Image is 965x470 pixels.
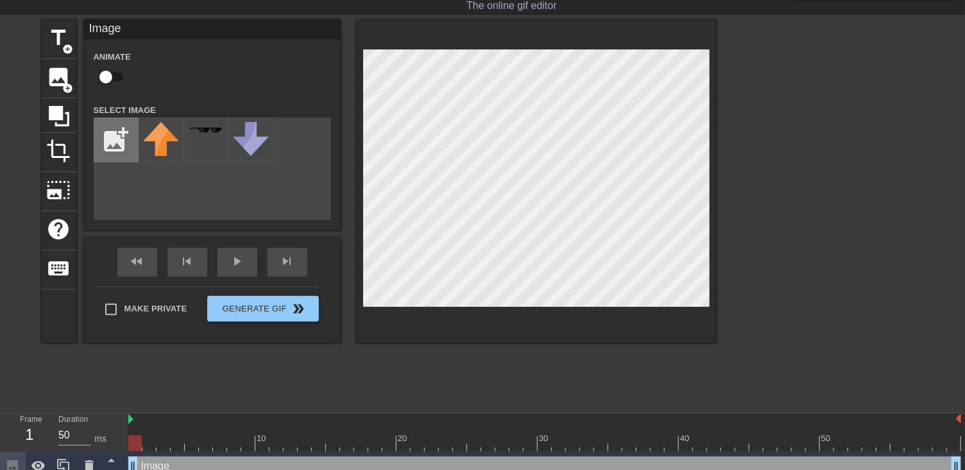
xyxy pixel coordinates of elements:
[230,254,245,269] span: play_arrow
[539,432,551,445] div: 30
[10,413,49,451] div: Frame
[821,432,833,445] div: 50
[680,432,692,445] div: 40
[47,256,71,281] span: keyboard
[143,122,179,156] img: upvote.png
[130,254,145,269] span: fast_rewind
[180,254,195,269] span: skip_previous
[63,44,74,55] span: add_circle
[47,139,71,163] span: crop
[94,432,107,446] div: ms
[94,51,131,64] label: Animate
[233,122,269,156] img: downvote.png
[398,432,409,445] div: 20
[956,413,961,424] img: bound-end.png
[212,301,313,317] span: Generate Gif
[188,126,224,134] img: deal-with-it.png
[291,301,306,317] span: double_arrow
[257,432,268,445] div: 10
[207,296,318,322] button: Generate Gif
[280,254,295,269] span: skip_next
[84,20,341,39] div: Image
[47,65,71,89] span: image
[58,416,88,424] label: Duration
[94,104,157,117] label: Select Image
[63,83,74,94] span: add_circle
[47,178,71,202] span: photo_size_select_large
[124,302,187,315] span: Make Private
[47,26,71,50] span: title
[47,217,71,241] span: help
[20,423,39,446] div: 1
